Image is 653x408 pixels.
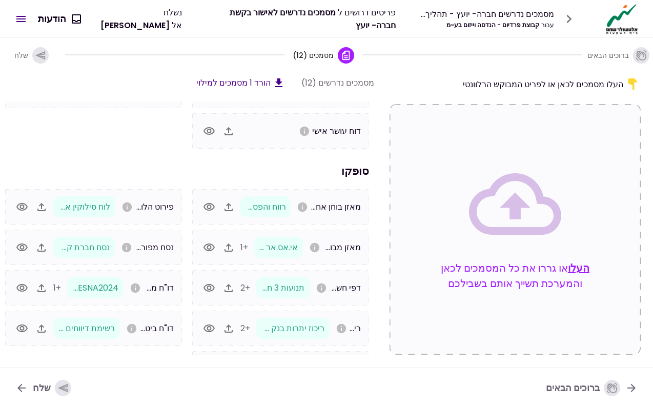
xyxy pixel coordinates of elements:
span: +2 [240,282,250,294]
span: +2 [240,322,250,334]
svg: אנא העלו ריכוז יתרות עדכני בבנקים, בחברות אשראי חוץ בנקאיות ובחברות כרטיסי אשראי [336,323,347,334]
svg: אנא העלו דו"ח מע"מ (ESNA) משנת 2023 ועד היום [130,282,141,294]
svg: אנא העלו דפי חשבון ל3 חודשים האחרונים לכל החשבונות בנק [316,282,327,294]
svg: אנא העלו נסח חברה מפורט כולל שעבודים [121,242,132,253]
button: הודעות [30,6,89,32]
div: קבוצת פרדיום - הנדסה וייזום בע~מ [419,21,554,30]
div: העלו מסמכים לכאן או לפריט המבוקש הרלוונטי [390,76,641,92]
span: ריכוז יתרות בנק מרכנתיל - קבוצה.pdf [193,322,324,334]
span: נסח חברת קבוצת פרדיום.pdf [8,241,110,253]
span: +1 [240,241,248,253]
div: ברוכים הבאים [546,380,620,396]
span: ברוכים הבאים [587,50,629,60]
span: דוח עושר אישי [312,125,361,137]
span: ESNA2024- קבוצה.pdf [33,282,118,294]
span: +1 [53,282,61,294]
span: שלח [14,50,28,60]
svg: אנא העלו פרוט הלוואות חוץ בנקאיות של החברה [121,201,133,213]
span: מסמכים (12) [293,50,334,60]
svg: אנא העלו טופס 102 משנת 2023 ועד היום [126,323,137,334]
button: שלח [7,375,79,401]
button: שלח [6,39,57,72]
span: עבור [541,21,554,29]
span: לוח סילוקין אלטשולר שחם.pdf [5,201,110,213]
div: פריטים דרושים ל [206,6,396,32]
button: ברוכים הבאים [538,375,646,401]
span: [PERSON_NAME] [100,19,170,31]
div: מסמכים נדרשים (12) [301,76,374,89]
button: מסמכים (12) [293,39,354,72]
div: שלח [33,380,71,396]
p: או גררו את כל המסמכים לכאן והמערכת תשייך אותם בשבילכם [431,260,600,291]
svg: אנא העלו מאזן מבוקר לשנה 2023 [309,242,320,253]
div: מסמכים נדרשים חברה- יועץ - תהליך חברה [419,8,554,21]
svg: במידה ונערכת הנהלת חשבונות כפולה בלבד [297,201,308,213]
img: Logo [603,3,641,35]
button: העלו [568,260,589,276]
button: הורד 1 מסמכים למילוי [196,76,285,89]
span: מסמכים נדרשים לאישור בקשת חברה- יועץ [230,7,396,31]
svg: אנא הורידו את הטופס מלמעלה. יש למלא ולהחזיר חתום על ידי הבעלים [299,126,310,137]
div: נשלח אל [89,6,182,32]
button: ברוכים הבאים [590,39,647,72]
